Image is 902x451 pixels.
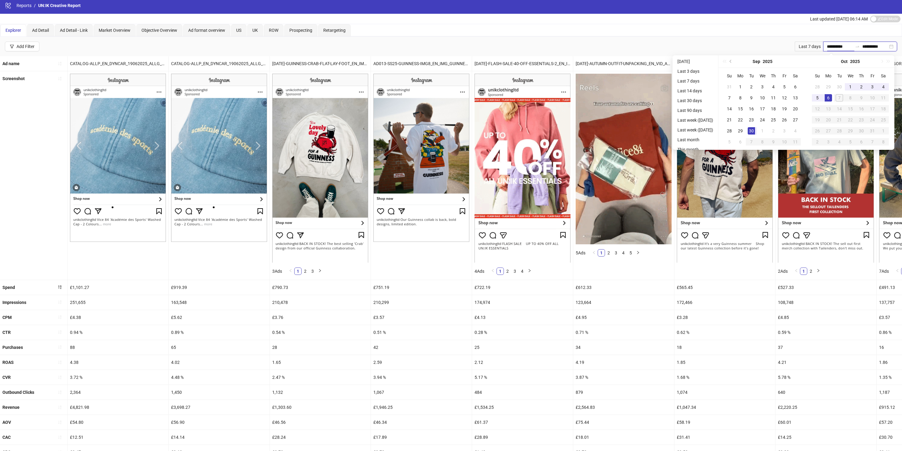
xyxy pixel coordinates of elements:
div: 3 [825,138,832,146]
a: 3 [613,250,619,256]
td: 2025-10-02 [856,81,867,92]
div: 4 [770,83,777,91]
li: Last week ([DATE]) [675,116,716,124]
a: 4 [519,268,526,275]
span: sort-ascending [58,330,62,334]
div: [DATE]-FLASH-SALE-40-OFF-ESSENTIALS-2_EN_IMG_ALL_SP_02092025_ALLG_CC_SC1_None__ [472,56,573,71]
span: left [491,269,495,272]
li: 2 [504,268,511,275]
button: Add Filter [5,42,39,51]
td: 2025-10-30 [856,125,867,136]
li: 3 [511,268,519,275]
td: 2025-09-09 [746,92,757,103]
li: Last 7 days [675,77,716,85]
th: Sa [790,70,801,81]
img: Screenshot 120226629577430356 [70,74,166,242]
span: sort-ascending [58,375,62,379]
td: 2025-11-05 [845,136,856,147]
span: UK [252,28,258,33]
span: sort-ascending [58,420,62,424]
div: 21 [726,116,733,124]
td: 2025-09-11 [768,92,779,103]
div: 21 [836,116,843,124]
td: 2025-11-01 [878,125,889,136]
div: 29 [737,127,744,135]
div: 26 [814,127,821,135]
td: 2025-10-06 [823,92,834,103]
div: 19 [781,105,788,113]
td: 2025-10-05 [724,136,735,147]
div: 29 [847,127,854,135]
div: 10 [759,94,766,102]
li: [DATE] [675,58,716,65]
td: 2025-10-08 [757,136,768,147]
span: right [636,251,640,254]
li: Previous Page [489,268,497,275]
span: Ad Detail - Link [60,28,88,33]
div: Last 7 days [795,42,823,51]
td: 2025-09-22 [735,114,746,125]
div: CATALOG-ALLP_EN_DYNCAR_19062025_ALLG_CC_SC3_None_PRO_ [68,56,168,71]
a: 2 [808,268,814,275]
div: 30 [748,127,755,135]
td: 2025-10-03 [867,81,878,92]
td: 2025-10-15 [845,103,856,114]
div: 5 [726,138,733,146]
button: Choose a year [850,55,860,68]
span: Explorer [5,28,21,33]
td: 2025-09-23 [746,114,757,125]
div: 16 [858,105,865,113]
a: 5 [627,250,634,256]
div: 14 [836,105,843,113]
img: Screenshot 120230995831440356 [272,74,368,262]
a: 2 [605,250,612,256]
div: 9 [748,94,755,102]
td: 2025-11-07 [867,136,878,147]
td: 2025-10-06 [735,136,746,147]
div: 5 [847,138,854,146]
a: 1 [598,250,605,256]
img: Screenshot 120230076102700356 [373,74,469,242]
td: 2025-10-11 [878,92,889,103]
div: 9 [858,94,865,102]
a: 4 [620,250,627,256]
td: 2025-10-16 [856,103,867,114]
div: 11 [792,138,799,146]
div: 2 [858,83,865,91]
th: Su [812,70,823,81]
span: Objective Overview [141,28,177,33]
span: Prospecting [289,28,312,33]
span: filter [10,44,14,49]
div: 5 [814,94,821,102]
a: 1 [295,268,301,275]
img: Screenshot 120232711959270356 [576,74,672,244]
div: 18 [770,105,777,113]
div: 13 [825,105,832,113]
div: 1 [737,83,744,91]
span: left [289,269,292,272]
td: 2025-09-30 [746,125,757,136]
td: 2025-09-16 [746,103,757,114]
td: 2025-11-02 [812,136,823,147]
div: 11 [770,94,777,102]
td: 2025-10-18 [878,103,889,114]
div: 22 [847,116,854,124]
div: 22 [737,116,744,124]
div: 16 [748,105,755,113]
div: 3 [869,83,876,91]
div: 18 [880,105,887,113]
div: 6 [792,83,799,91]
td: 2025-10-07 [746,136,757,147]
td: 2025-10-20 [823,114,834,125]
img: Screenshot 120232550659590356 [677,74,773,262]
div: 9 [770,138,777,146]
div: 2 [748,83,755,91]
td: 2025-10-11 [790,136,801,147]
li: Last 3 days [675,68,716,75]
td: 2025-10-07 [834,92,845,103]
li: This month [675,146,716,153]
div: CATALOG-ALLP_EN_DYNCAR_19062025_ALLG_CC_SC3_None_RET [169,56,269,71]
div: 15 [737,105,744,113]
